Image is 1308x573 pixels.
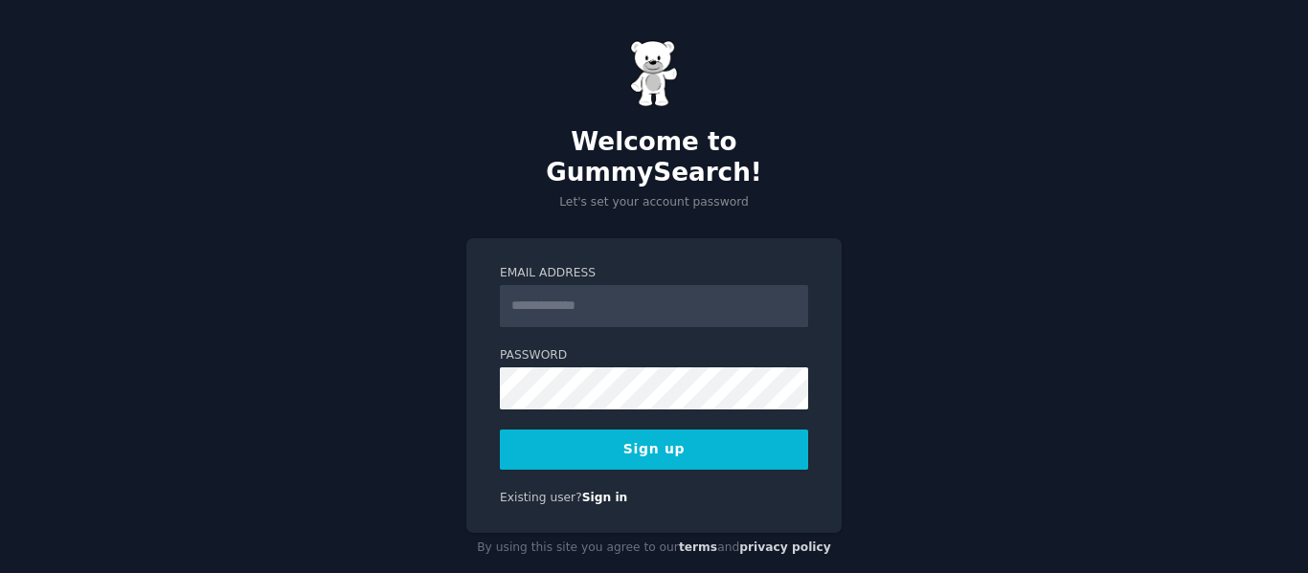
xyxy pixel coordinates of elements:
div: By using this site you agree to our and [466,533,842,563]
a: Sign in [582,491,628,504]
img: Gummy Bear [630,40,678,107]
a: privacy policy [739,540,831,554]
a: terms [679,540,717,554]
h2: Welcome to GummySearch! [466,127,842,187]
p: Let's set your account password [466,194,842,211]
label: Password [500,347,808,364]
label: Email Address [500,265,808,282]
span: Existing user? [500,491,582,504]
button: Sign up [500,430,808,470]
